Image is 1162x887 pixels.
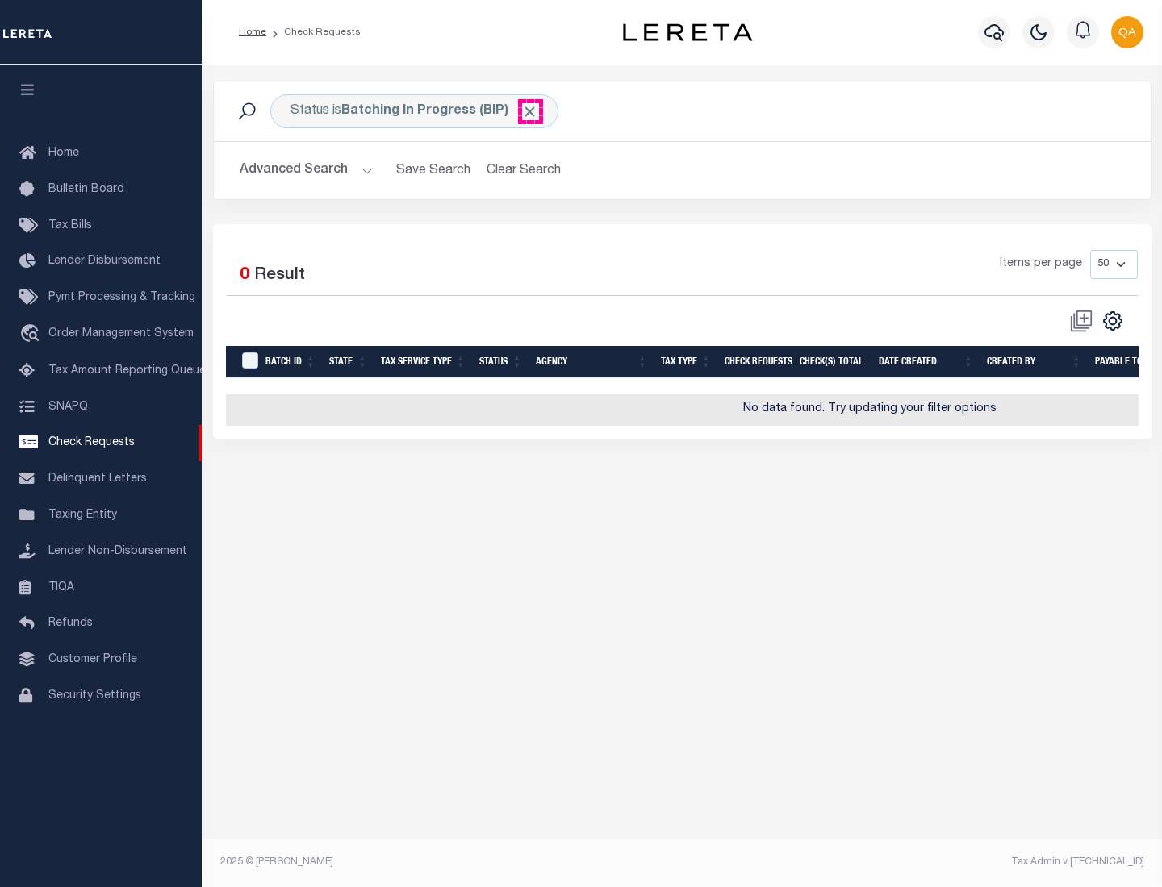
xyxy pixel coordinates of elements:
[48,437,135,448] span: Check Requests
[48,581,74,593] span: TIQA
[270,94,558,128] div: Status is
[980,346,1089,379] th: Created By: activate to sort column ascending
[48,292,195,303] span: Pymt Processing & Tracking
[48,473,147,485] span: Delinquent Letters
[48,654,137,665] span: Customer Profile
[387,155,480,186] button: Save Search
[266,25,361,40] li: Check Requests
[240,155,374,186] button: Advanced Search
[19,324,45,345] i: travel_explore
[529,346,654,379] th: Agency: activate to sort column ascending
[48,328,194,339] span: Order Management System
[341,105,538,118] b: Batching In Progress (BIP)
[48,546,187,557] span: Lender Non-Disbursement
[254,263,305,289] label: Result
[473,346,529,379] th: Status: activate to sort column ascending
[521,103,538,120] span: Click to Remove
[48,401,88,412] span: SNAPQ
[48,510,117,521] span: Taxing Entity
[480,155,568,186] button: Clear Search
[1000,256,1082,273] span: Items per page
[872,346,980,379] th: Date Created: activate to sort column ascending
[208,855,683,869] div: 2025 © [PERSON_NAME].
[259,346,323,379] th: Batch Id: activate to sort column ascending
[48,220,92,231] span: Tax Bills
[623,23,752,41] img: logo-dark.svg
[48,690,141,702] span: Security Settings
[48,256,161,267] span: Lender Disbursement
[374,346,473,379] th: Tax Service Type: activate to sort column ascending
[48,184,124,195] span: Bulletin Board
[793,346,872,379] th: Check(s) Total
[1111,16,1143,48] img: svg+xml;base64,PHN2ZyB4bWxucz0iaHR0cDovL3d3dy53My5vcmcvMjAwMC9zdmciIHBvaW50ZXItZXZlbnRzPSJub25lIi...
[654,346,718,379] th: Tax Type: activate to sort column ascending
[48,148,79,159] span: Home
[240,267,249,284] span: 0
[323,346,374,379] th: State: activate to sort column ascending
[694,855,1144,869] div: Tax Admin v.[TECHNICAL_ID]
[48,365,206,377] span: Tax Amount Reporting Queue
[239,27,266,37] a: Home
[718,346,793,379] th: Check Requests
[48,618,93,629] span: Refunds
